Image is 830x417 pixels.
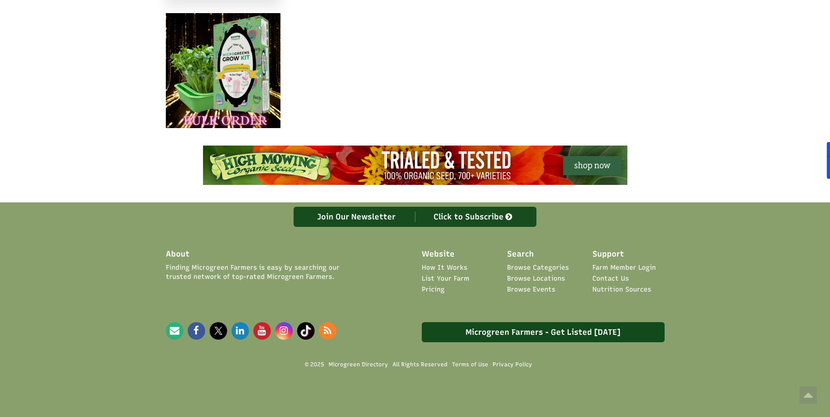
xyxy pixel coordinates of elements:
[210,322,227,340] img: Microgreen Directory X
[507,285,555,294] a: Browse Events
[305,361,324,368] span: © 2025
[422,263,467,272] a: How It Works
[203,146,627,185] img: High
[166,249,189,260] span: About
[166,13,281,128] img: ezgif com optimize
[592,263,656,272] a: Farm Member Login
[297,322,315,340] img: Microgreen Directory Tiktok
[422,285,445,294] a: Pricing
[166,263,366,282] span: Finding Microgreen Farmers is easy by searching our trusted network of top-rated Microgreen Farmers.
[422,249,455,260] span: Website
[329,361,388,368] a: Microgreen Directory
[392,361,448,368] span: All Rights Reserved
[592,249,624,260] span: Support
[592,285,651,294] a: Nutrition Sources
[507,263,569,272] a: Browse Categories
[294,207,536,227] a: Join Our Newsletter Click to Subscribe
[298,212,415,222] div: Join Our Newsletter
[592,274,629,283] a: Contact Us
[507,249,534,260] span: Search
[507,274,565,283] a: Browse Locations
[493,361,532,368] a: Privacy Policy
[415,212,532,222] div: Click to Subscribe
[422,322,665,342] a: Microgreen Farmers - Get Listed [DATE]
[452,361,488,368] a: Terms of Use
[422,274,469,283] a: List Your Farm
